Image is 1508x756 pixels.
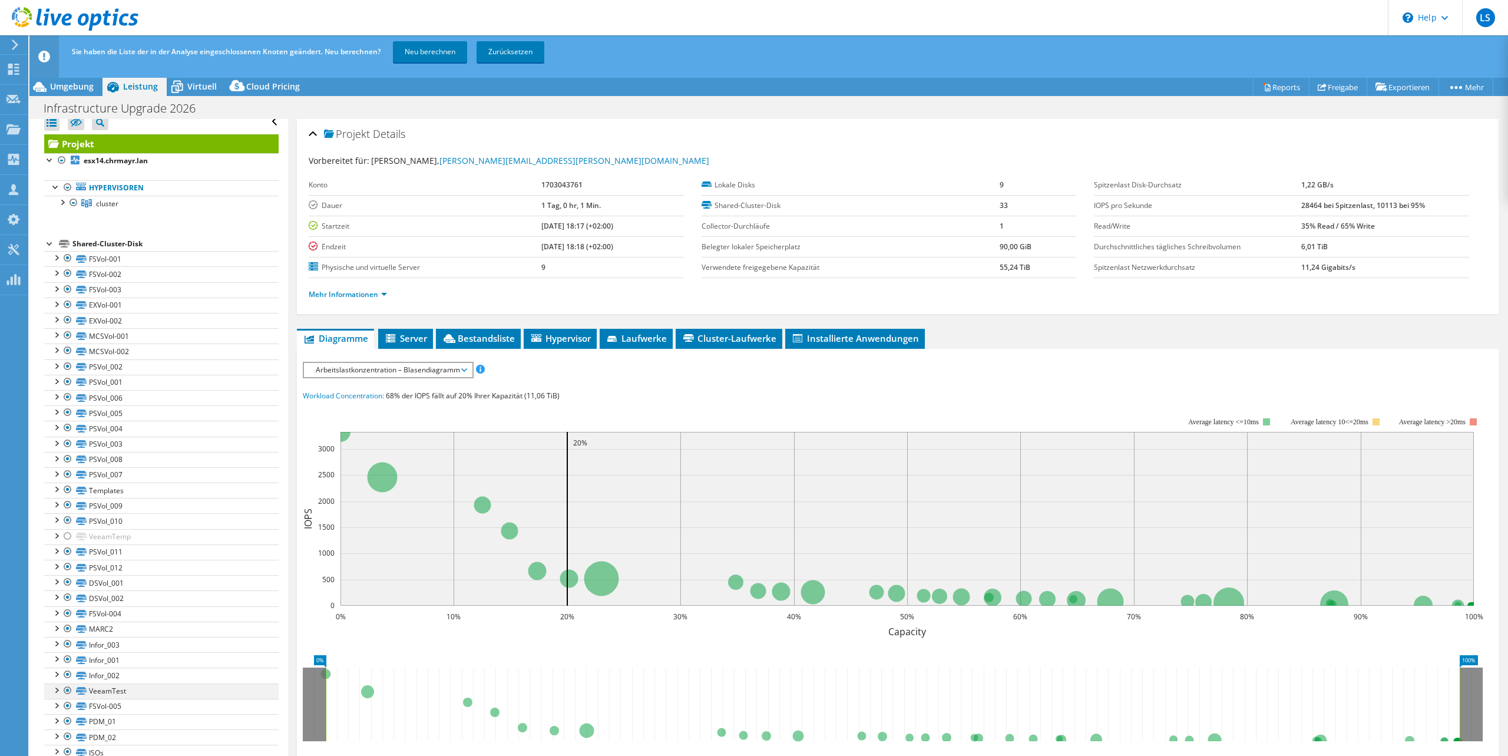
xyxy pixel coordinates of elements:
[702,220,1000,232] label: Collector-Durchläufe
[44,575,279,590] a: DSVol_001
[44,405,279,421] a: PSVol_005
[1094,179,1301,191] label: Spitzenlast Disk-Durchsatz
[309,200,541,212] label: Dauer
[336,612,346,622] text: 0%
[1094,220,1301,232] label: Read/Write
[1094,262,1301,273] label: Spitzenlast Netzwerkdurchsatz
[702,200,1000,212] label: Shared-Cluster-Disk
[44,298,279,313] a: EXVol-001
[324,128,370,140] span: Projekt
[44,251,279,266] a: FSVol-001
[123,81,158,92] span: Leistung
[303,391,384,401] span: Workload Concentration:
[44,266,279,282] a: FSVol-002
[1000,180,1004,190] b: 9
[44,714,279,729] a: PDM_01
[1188,418,1259,426] tspan: Average latency <=10ms
[309,179,541,191] label: Konto
[541,180,583,190] b: 1703043761
[1240,612,1254,622] text: 80%
[303,332,368,344] span: Diagramme
[1000,262,1030,272] b: 55,24 TiB
[1301,242,1328,252] b: 6,01 TiB
[1127,612,1141,622] text: 70%
[44,467,279,483] a: PSVol_007
[96,199,118,209] span: cluster
[44,513,279,529] a: PSVol_010
[309,155,369,166] label: Vorbereitet für:
[702,241,1000,253] label: Belegter lokaler Speicherplatz
[1094,200,1301,212] label: IOPS pro Sekunde
[44,134,279,153] a: Projekt
[44,328,279,344] a: MCSVol-001
[1301,180,1334,190] b: 1,22 GB/s
[1094,241,1301,253] label: Durchschnittliches tägliches Schreibvolumen
[318,522,335,532] text: 1500
[673,612,687,622] text: 30%
[318,496,335,506] text: 2000
[1000,200,1008,210] b: 33
[1301,200,1425,210] b: 28464 bei Spitzenlast, 10113 bei 95%
[44,498,279,513] a: PSVol_009
[330,600,335,610] text: 0
[44,483,279,498] a: Templates
[541,242,613,252] b: [DATE] 18:18 (+02:00)
[44,180,279,196] a: Hypervisoren
[72,47,381,57] span: Sie haben die Liste der in der Analyse eingeschlossenen Knoten geändert. Neu berechnen?
[1403,12,1413,23] svg: \n
[44,590,279,606] a: DSVol_002
[477,41,544,62] a: Zurücksetzen
[187,81,217,92] span: Virtuell
[318,444,335,454] text: 3000
[44,196,279,211] a: cluster
[44,153,279,169] a: esx14.chrmayr.lan
[384,332,427,344] span: Server
[44,313,279,328] a: EXVol-002
[246,81,300,92] span: Cloud Pricing
[393,41,467,62] a: Neu berechnen
[373,127,405,141] span: Details
[44,544,279,560] a: PSVol_011
[318,470,335,480] text: 2500
[442,332,515,344] span: Bestandsliste
[1367,78,1439,96] a: Exportieren
[530,332,591,344] span: Hypervisor
[318,548,335,558] text: 1000
[702,262,1000,273] label: Verwendete freigegebene Kapazität
[44,375,279,390] a: PSVol_001
[791,332,919,344] span: Installierte Anwendungen
[44,684,279,699] a: VeeamTest
[541,200,601,210] b: 1 Tag, 0 hr, 1 Min.
[322,575,335,585] text: 500
[371,155,709,166] span: [PERSON_NAME],
[84,156,148,166] b: esx14.chrmayr.lan
[1354,612,1368,622] text: 90%
[1301,221,1375,231] b: 35% Read / 65% Write
[310,363,466,377] span: Arbeitslastkonzentration – Blasendiagramm
[309,262,541,273] label: Physische und virtuelle Server
[1000,242,1031,252] b: 90,00 GiB
[1438,78,1493,96] a: Mehr
[1309,78,1367,96] a: Freigabe
[44,637,279,652] a: Infor_003
[1013,612,1027,622] text: 60%
[1000,221,1004,231] b: 1
[1399,418,1466,426] text: Average latency >20ms
[682,332,776,344] span: Cluster-Laufwerke
[44,282,279,298] a: FSVol-003
[44,437,279,452] a: PSVol_003
[44,344,279,359] a: MCSVol-002
[44,390,279,405] a: PSVol_006
[606,332,667,344] span: Laufwerke
[44,529,279,544] a: VeeamTemp
[44,668,279,683] a: Infor_002
[44,699,279,714] a: FSVol-005
[44,452,279,467] a: PSVol_008
[900,612,914,622] text: 50%
[560,612,574,622] text: 20%
[44,606,279,622] a: FSVol-004
[541,221,613,231] b: [DATE] 18:17 (+02:00)
[44,560,279,575] a: PSVol_012
[386,391,560,401] span: 68% der IOPS fällt auf 20% Ihrer Kapazität (11,06 TiB)
[1301,262,1355,272] b: 11,24 Gigabits/s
